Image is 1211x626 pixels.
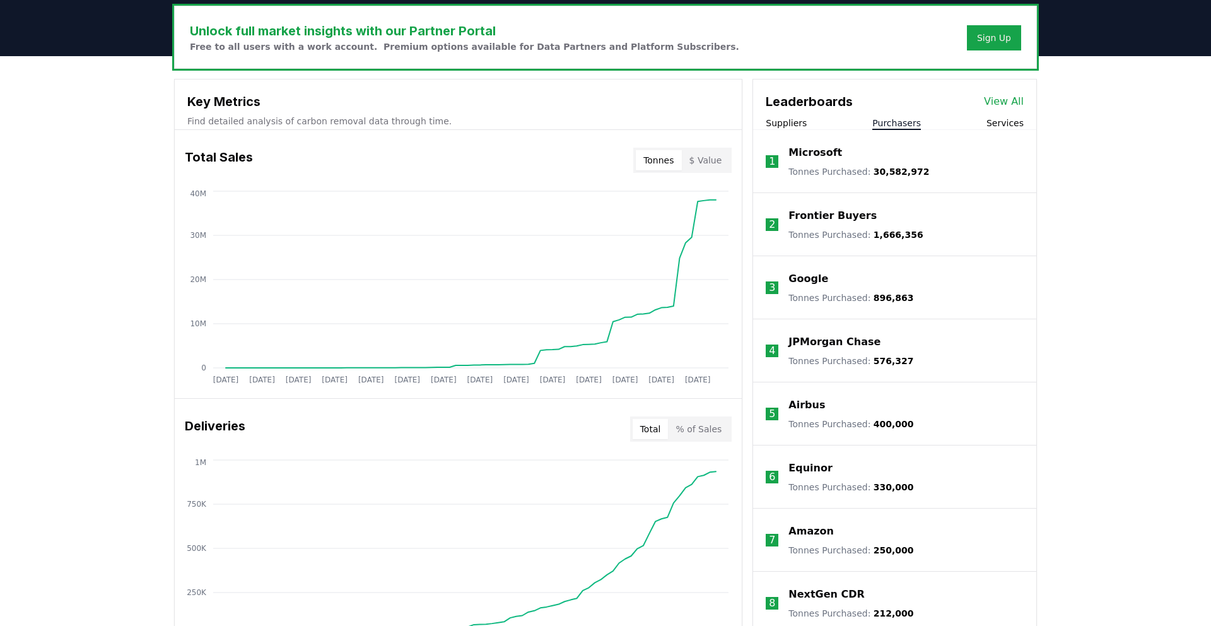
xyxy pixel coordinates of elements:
[195,458,206,467] tspan: 1M
[769,406,775,422] p: 5
[190,189,206,198] tspan: 40M
[190,40,739,53] p: Free to all users with a work account. Premium options available for Data Partners and Platform S...
[187,92,729,111] h3: Key Metrics
[201,363,206,372] tspan: 0
[788,607,913,620] p: Tonnes Purchased :
[788,292,913,304] p: Tonnes Purchased :
[766,92,853,111] h3: Leaderboards
[190,319,206,328] tspan: 10M
[977,32,1011,44] a: Sign Up
[576,375,602,384] tspan: [DATE]
[788,524,834,539] a: Amazon
[185,416,245,442] h3: Deliveries
[612,375,638,384] tspan: [DATE]
[633,419,669,439] button: Total
[766,117,807,129] button: Suppliers
[286,375,312,384] tspan: [DATE]
[788,398,825,413] a: Airbus
[874,608,914,618] span: 212,000
[769,280,775,295] p: 3
[788,461,833,476] a: Equinor
[467,375,493,384] tspan: [DATE]
[769,533,775,548] p: 7
[682,150,730,170] button: $ Value
[788,334,880,350] a: JPMorgan Chase
[185,148,253,173] h3: Total Sales
[874,293,914,303] span: 896,863
[769,596,775,611] p: 8
[788,355,913,367] p: Tonnes Purchased :
[769,217,775,232] p: 2
[788,544,913,557] p: Tonnes Purchased :
[874,482,914,492] span: 330,000
[685,375,711,384] tspan: [DATE]
[668,419,729,439] button: % of Sales
[187,115,729,127] p: Find detailed analysis of carbon removal data through time.
[648,375,674,384] tspan: [DATE]
[187,500,207,509] tspan: 750K
[874,545,914,555] span: 250,000
[636,150,681,170] button: Tonnes
[788,208,877,223] a: Frontier Buyers
[190,275,206,284] tspan: 20M
[769,154,775,169] p: 1
[213,375,239,384] tspan: [DATE]
[788,271,828,286] a: Google
[249,375,275,384] tspan: [DATE]
[394,375,420,384] tspan: [DATE]
[190,21,739,40] h3: Unlock full market insights with our Partner Portal
[874,356,914,366] span: 576,327
[769,343,775,358] p: 4
[358,375,384,384] tspan: [DATE]
[788,165,929,178] p: Tonnes Purchased :
[187,588,207,597] tspan: 250K
[788,481,913,493] p: Tonnes Purchased :
[967,25,1021,50] button: Sign Up
[322,375,348,384] tspan: [DATE]
[187,544,207,553] tspan: 500K
[874,419,914,429] span: 400,000
[986,117,1024,129] button: Services
[874,230,923,240] span: 1,666,356
[788,145,842,160] a: Microsoft
[788,228,923,241] p: Tonnes Purchased :
[874,167,930,177] span: 30,582,972
[503,375,529,384] tspan: [DATE]
[872,117,921,129] button: Purchasers
[190,231,206,240] tspan: 30M
[769,470,775,485] p: 6
[788,418,913,430] p: Tonnes Purchased :
[788,587,865,602] a: NextGen CDR
[431,375,457,384] tspan: [DATE]
[984,94,1024,109] a: View All
[540,375,566,384] tspan: [DATE]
